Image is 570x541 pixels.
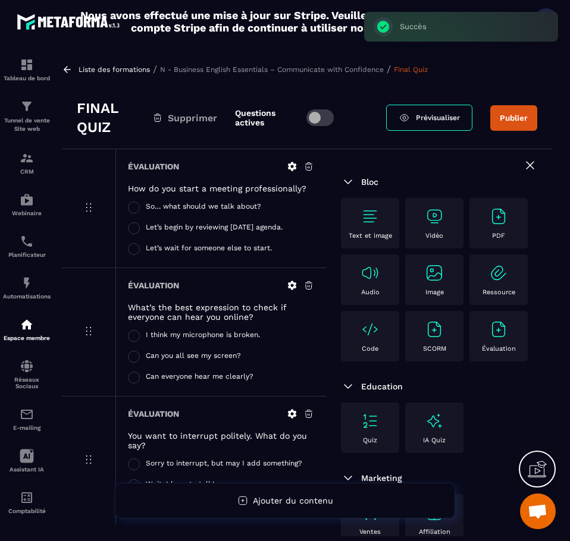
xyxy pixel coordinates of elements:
p: Tunnel de vente Site web [3,117,51,133]
a: emailemailE-mailing [3,398,51,440]
img: accountant [20,490,34,505]
p: Webinaire [3,210,51,216]
p: Tableau de bord [3,75,51,81]
a: social-networksocial-networkRéseaux Sociaux [3,350,51,398]
img: text-image no-wra [425,207,444,226]
p: Image [425,288,444,296]
span: Marketing [361,473,402,483]
p: Affiliation [419,528,450,536]
img: formation [20,151,34,165]
div: Ouvrir le chat [520,493,556,529]
img: automations [20,276,34,290]
p: IA Quiz [423,436,446,444]
p: Text et image [349,232,392,240]
label: Questions actives [235,108,300,127]
span: Prévisualiser [416,114,460,122]
img: scheduler [20,234,34,249]
span: Can everyone hear me clearly? [146,372,253,384]
span: Sorry to interrupt, but may I add something? [146,459,302,471]
img: text-image no-wra [361,411,380,430]
p: Évaluation [482,345,516,353]
p: Code [362,345,378,353]
p: Comptabilité [3,508,51,514]
span: Ajouter du contenu [253,496,333,505]
a: schedulerschedulerPlanificateur [3,225,51,267]
img: automations [20,317,34,332]
img: social-network [20,359,34,373]
img: arrow-down [341,379,355,394]
span: Bloc [361,177,378,187]
h6: Évaluation [128,162,179,171]
h3: Final Quiz [77,99,152,137]
img: text-image no-wra [489,263,508,282]
img: text-image no-wra [361,207,380,226]
p: E-mailing [3,424,51,431]
p: Espace membre [3,335,51,341]
p: Audio [361,288,380,296]
img: arrow-down [341,175,355,189]
a: automationsautomationsAutomatisations [3,267,51,309]
img: text-image no-wra [361,320,380,339]
a: accountantaccountantComptabilité [3,482,51,523]
img: text-image no-wra [425,320,444,339]
span: / [153,64,157,75]
span: Education [361,382,403,391]
span: Supprimer [168,112,217,124]
img: text-image no-wra [361,263,380,282]
a: Final Quiz [394,65,428,74]
h2: Nous avons effectué une mise à jour sur Stripe. Veuillez reconnecter votre compte Stripe afin de ... [80,9,470,34]
span: So… what should we talk about? [146,202,261,214]
span: Can you all see my screen? [146,351,241,363]
p: CRM [3,168,51,175]
p: Ventes [359,528,381,536]
a: Assistant IA [3,440,51,482]
img: text-image no-wra [489,207,508,226]
img: text-image no-wra [489,320,508,339]
span: I think my microphone is broken. [146,331,260,342]
a: N - Business English Essentials – Communicate with Confidence [160,65,384,74]
p: SCORM [423,345,446,353]
span: / [387,64,391,75]
span: Let’s begin by reviewing [DATE] agenda. [146,223,283,235]
span: Wait, I have to talk! [146,480,214,492]
img: logo [17,11,124,33]
button: Publier [490,105,537,131]
a: formationformationTableau de bord [3,49,51,90]
p: Ressource [483,288,515,296]
p: Automatisations [3,293,51,300]
img: arrow-down [341,471,355,485]
a: Prévisualiser [386,105,472,131]
a: automationsautomationsWebinaire [3,184,51,225]
p: Vidéo [425,232,443,240]
h5: You want to interrupt politely. What do you say? [128,431,314,450]
img: text-image no-wra [425,263,444,282]
h5: What’s the best expression to check if everyone can hear you online? [128,303,314,322]
h6: Évaluation [128,409,179,419]
img: formation [20,58,34,72]
p: Réseaux Sociaux [3,376,51,389]
a: formationformationCRM [3,142,51,184]
span: Let’s wait for someone else to start. [146,244,272,256]
a: automationsautomationsEspace membre [3,309,51,350]
img: text-image [425,411,444,430]
p: Planificateur [3,251,51,258]
a: formationformationTunnel de vente Site web [3,90,51,142]
p: Quiz [363,436,377,444]
h6: Évaluation [128,281,179,290]
img: email [20,407,34,422]
a: Liste des formations [79,65,150,74]
h5: How do you start a meeting professionally? [128,184,314,193]
p: Assistant IA [3,466,51,473]
img: formation [20,99,34,114]
p: PDF [492,232,505,240]
img: automations [20,193,34,207]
